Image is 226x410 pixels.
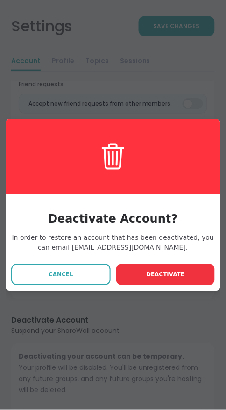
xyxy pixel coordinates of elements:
button: Cancel [11,264,111,286]
h3: Deactivate Account? [11,211,215,228]
span: Cancel [49,271,73,279]
span: In order to restore an account that has been deactivated, you can email [EMAIL_ADDRESS][DOMAIN_NA... [11,233,215,253]
span: Deactivate [146,271,184,279]
button: Deactivate [116,264,215,286]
